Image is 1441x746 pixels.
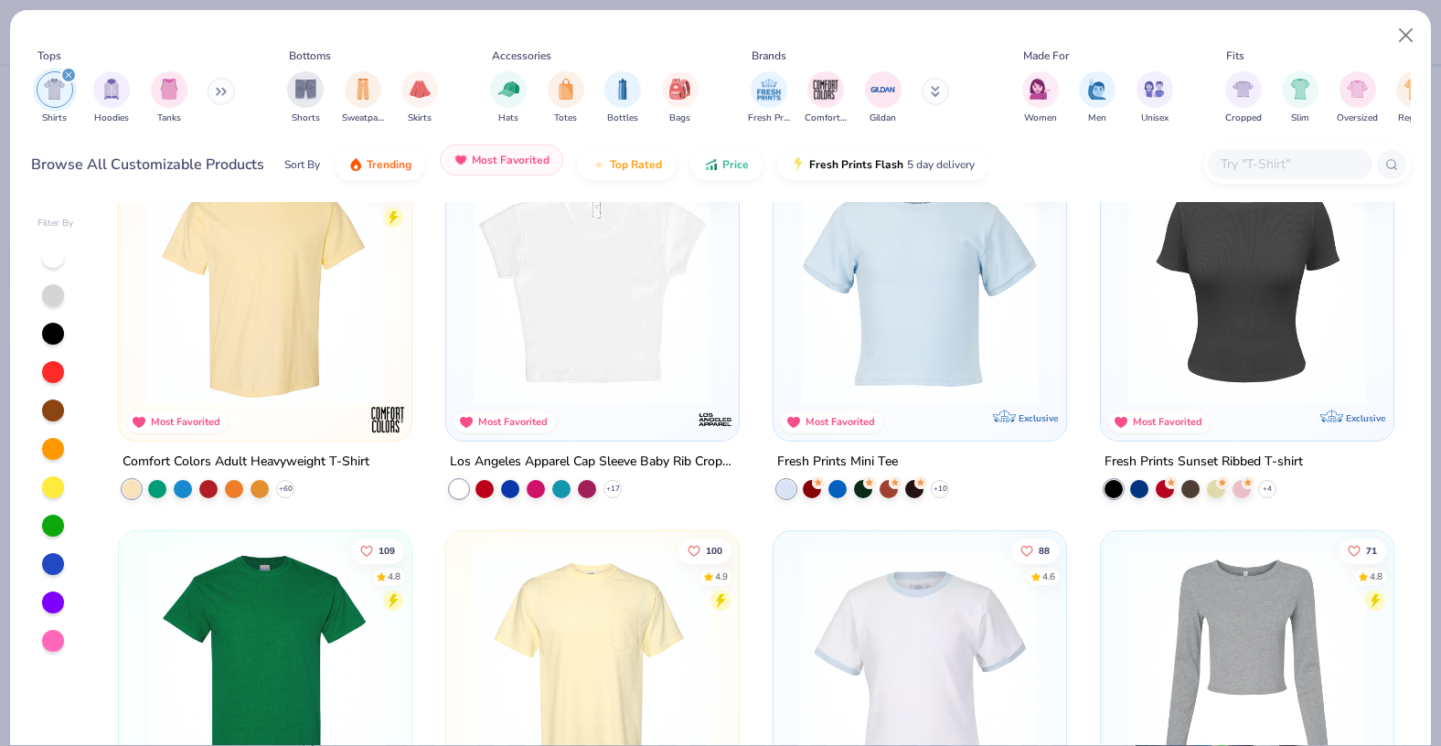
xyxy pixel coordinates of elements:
img: Fresh Prints Image [755,76,783,103]
img: flash.gif [791,157,806,172]
span: Bags [669,112,690,125]
div: filter for Gildan [865,71,902,125]
div: 4.8 [389,570,401,583]
img: f2b333be-1c19-4d0f-b003-dae84be201f4 [720,166,977,404]
span: Top Rated [610,157,662,172]
span: Regular [1398,112,1431,125]
img: Slim Image [1290,79,1310,100]
button: filter button [805,71,847,125]
button: filter button [548,71,584,125]
img: Los Angeles Apparel logo [697,401,733,438]
span: Sweatpants [342,112,384,125]
span: + 17 [606,484,620,495]
span: + 10 [933,484,946,495]
button: filter button [748,71,790,125]
img: Hats Image [498,79,519,100]
span: Tanks [157,112,181,125]
div: Comfort Colors Adult Heavyweight T-Shirt [123,451,369,474]
div: 4.6 [1042,570,1055,583]
img: Women Image [1030,79,1051,100]
img: Skirts Image [410,79,431,100]
button: filter button [342,71,384,125]
button: Like [678,538,731,563]
img: Cropped Image [1233,79,1254,100]
div: filter for Fresh Prints [748,71,790,125]
button: filter button [151,71,187,125]
span: + 60 [279,484,293,495]
img: Totes Image [556,79,576,100]
span: + 4 [1263,484,1272,495]
div: filter for Shorts [287,71,324,125]
button: Close [1389,18,1424,53]
img: Men Image [1087,79,1107,100]
span: Price [722,157,749,172]
span: Fresh Prints [748,112,790,125]
span: 109 [379,546,396,555]
img: Shirts Image [44,79,65,100]
div: filter for Hoodies [93,71,130,125]
button: filter button [401,71,438,125]
div: Browse All Customizable Products [31,154,264,176]
img: Comfort Colors logo [369,401,406,438]
img: Unisex Image [1144,79,1165,100]
div: filter for Women [1022,71,1059,125]
div: 4.9 [715,570,728,583]
button: filter button [1337,71,1378,125]
div: Fresh Prints Mini Tee [777,451,898,474]
span: 71 [1366,546,1377,555]
div: filter for Unisex [1137,71,1173,125]
div: Accessories [492,48,551,64]
img: Comfort Colors Image [812,76,839,103]
div: Fits [1226,48,1244,64]
img: Regular Image [1404,79,1425,100]
span: 100 [706,546,722,555]
img: TopRated.gif [592,157,606,172]
div: Brands [752,48,786,64]
img: Hoodies Image [101,79,122,100]
span: Most Favorited [472,153,550,167]
div: Fresh Prints Sunset Ribbed T-shirt [1105,451,1303,474]
div: filter for Cropped [1225,71,1262,125]
div: filter for Oversized [1337,71,1378,125]
div: filter for Regular [1396,71,1433,125]
span: 88 [1039,546,1050,555]
span: Skirts [408,112,432,125]
img: most_fav.gif [454,153,468,167]
div: filter for Hats [490,71,527,125]
button: filter button [490,71,527,125]
div: filter for Slim [1282,71,1318,125]
div: filter for Comfort Colors [805,71,847,125]
div: Tops [37,48,61,64]
div: filter for Sweatpants [342,71,384,125]
span: Comfort Colors [805,112,847,125]
button: Like [1011,538,1059,563]
span: Slim [1291,112,1309,125]
span: Unisex [1141,112,1169,125]
img: Shorts Image [295,79,316,100]
span: Oversized [1337,112,1378,125]
button: filter button [1137,71,1173,125]
span: Hats [498,112,518,125]
button: filter button [1282,71,1318,125]
button: Fresh Prints Flash5 day delivery [777,149,988,180]
img: 029b8af0-80e6-406f-9fdc-fdf898547912 [137,166,393,404]
span: Trending [367,157,411,172]
img: dcfe7741-dfbe-4acc-ad9a-3b0f92b71621 [792,166,1048,404]
button: filter button [37,71,73,125]
button: Most Favorited [440,144,563,176]
img: Oversized Image [1347,79,1368,100]
img: Tanks Image [159,79,179,100]
div: filter for Bags [662,71,699,125]
button: filter button [1022,71,1059,125]
span: Bottles [607,112,638,125]
div: Filter By [37,217,74,230]
div: Bottoms [289,48,331,64]
div: filter for Men [1079,71,1115,125]
span: Totes [554,112,577,125]
button: Price [690,149,763,180]
img: Gildan Image [870,76,897,103]
div: filter for Shirts [37,71,73,125]
span: Fresh Prints Flash [809,157,903,172]
button: Like [352,538,405,563]
div: 4.8 [1370,570,1382,583]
